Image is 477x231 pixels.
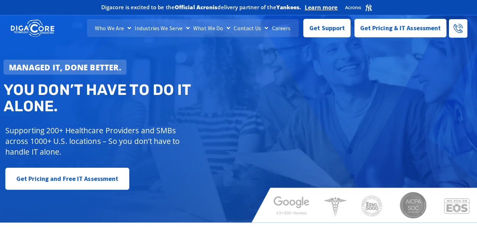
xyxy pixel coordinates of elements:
span: Get Support [309,21,345,35]
img: DigaCore Technology Consulting [11,19,54,38]
img: Acronis [345,4,372,12]
span: Get Pricing & IT Assessment [360,21,441,35]
span: Get Pricing and Free IT Assessment [16,172,118,186]
a: Get Pricing & IT Assessment [354,19,447,37]
a: Get Pricing and Free IT Assessment [5,168,129,190]
p: Supporting 200+ Healthcare Providers and SMBs across 1000+ U.S. locations – So you don’t have to ... [5,125,201,157]
a: Who We Are [93,19,133,37]
nav: Menu [87,19,299,37]
a: Contact Us [232,19,270,37]
strong: Managed IT, done better. [9,62,121,72]
b: Yankees. [276,4,301,11]
a: Managed IT, done better. [4,60,126,75]
h2: You don’t have to do IT alone. [4,82,244,114]
a: Get Support [303,19,351,37]
a: What We Do [191,19,232,37]
b: Official Acronis [175,4,218,11]
a: Careers [270,19,293,37]
h2: Digacore is excited to be the delivery partner of the [101,5,301,10]
a: Industries We Serve [133,19,191,37]
a: Learn more [305,4,338,11]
